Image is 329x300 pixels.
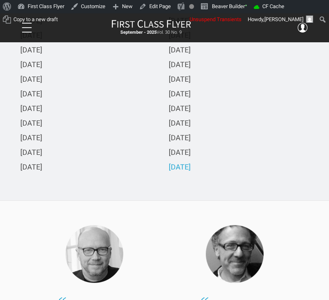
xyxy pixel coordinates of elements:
[245,1,247,10] span: •
[169,46,191,55] a: [DATE]
[20,134,42,143] a: [DATE]
[20,120,42,128] a: [DATE]
[169,105,191,113] a: [DATE]
[245,13,316,26] a: Howdy,[PERSON_NAME]
[20,163,42,172] a: [DATE]
[169,76,191,84] a: [DATE]
[187,13,245,26] a: Unsuspend Transients
[111,20,191,28] img: First Class Flyer
[169,149,191,157] a: [DATE]
[169,61,191,70] a: [DATE]
[111,20,191,36] a: First Class FlyerSeptember - 2025Vol. 30 No. 9
[206,225,264,283] img: Thomas.png
[20,76,42,84] a: [DATE]
[169,163,191,172] a: [DATE]
[20,61,42,70] a: [DATE]
[65,225,123,283] img: Haggis-v2.png
[20,46,42,55] a: [DATE]
[169,90,191,99] a: [DATE]
[169,134,191,143] a: [DATE]
[264,16,303,22] span: [PERSON_NAME]
[20,149,42,157] a: [DATE]
[120,30,157,35] strong: September - 2025
[20,90,42,99] a: [DATE]
[190,16,242,22] span: Unsuspend Transients
[169,120,191,128] a: [DATE]
[20,105,42,113] a: [DATE]
[111,30,191,35] small: Vol. 30 No. 9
